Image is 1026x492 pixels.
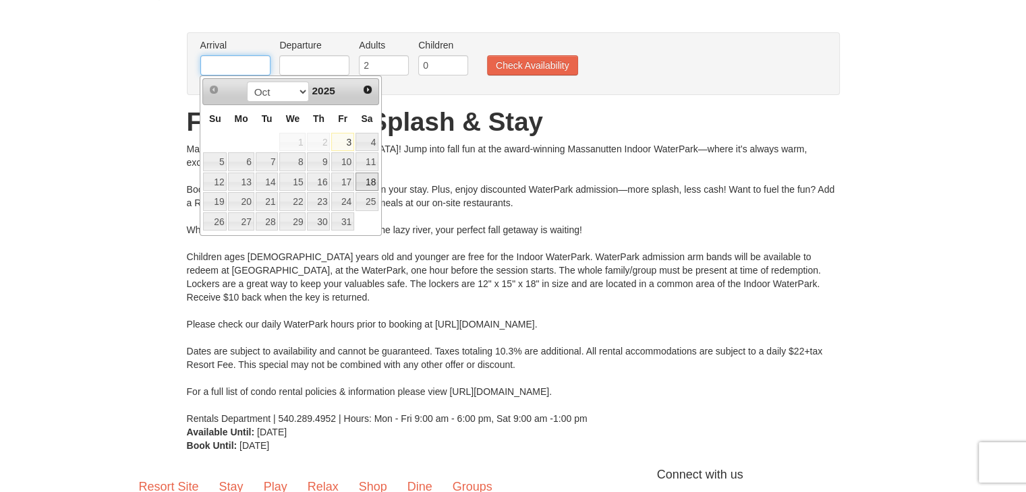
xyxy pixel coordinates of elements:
[257,427,287,437] span: [DATE]
[331,212,355,232] td: available
[256,192,279,211] a: 21
[306,212,331,232] td: available
[235,113,248,124] span: Monday
[355,172,379,192] td: available
[313,113,324,124] span: Thursday
[331,212,354,231] a: 31
[307,173,330,191] a: 16
[355,192,378,211] a: 25
[255,191,279,212] td: available
[362,113,373,124] span: Saturday
[239,440,269,451] span: [DATE]
[255,172,279,192] td: available
[256,173,279,191] a: 14
[228,192,254,211] a: 20
[279,173,306,191] a: 15
[331,132,355,152] td: available
[312,85,335,96] span: 2025
[306,191,331,212] td: available
[203,152,227,171] a: 5
[203,173,227,191] a: 12
[255,212,279,232] td: available
[227,212,254,232] td: available
[200,38,270,52] label: Arrival
[202,172,227,192] td: available
[279,152,306,171] a: 8
[227,152,254,172] td: available
[487,55,578,75] button: Check Availability
[228,173,254,191] a: 13
[203,192,227,211] a: 19
[286,113,300,124] span: Wednesday
[307,212,330,231] a: 30
[279,212,306,231] a: 29
[255,152,279,172] td: available
[279,191,306,212] td: available
[187,427,255,437] strong: Available Until:
[279,172,306,192] td: available
[307,192,330,211] a: 23
[355,132,379,152] td: available
[306,132,331,152] td: unAvailable
[227,191,254,212] td: available
[279,192,306,211] a: 22
[279,38,349,52] label: Departure
[306,152,331,172] td: available
[203,212,227,231] a: 26
[202,212,227,232] td: available
[256,152,279,171] a: 7
[202,191,227,212] td: available
[307,133,330,152] span: 2
[262,113,273,124] span: Tuesday
[331,152,354,171] a: 10
[355,173,378,191] a: 18
[331,173,354,191] a: 17
[306,172,331,192] td: available
[227,172,254,192] td: available
[331,133,354,152] a: 3
[307,152,330,171] a: 9
[338,113,347,124] span: Friday
[418,38,468,52] label: Children
[208,84,219,95] span: Prev
[279,152,306,172] td: available
[355,133,378,152] a: 4
[359,38,409,52] label: Adults
[331,191,355,212] td: available
[279,133,306,152] span: 1
[187,142,840,425] div: Make a Splash This Fall at [GEOGRAPHIC_DATA]! Jump into fall fun at the award-winning Massanutten...
[279,132,306,152] td: unAvailable
[129,466,898,484] p: Connect with us
[362,84,373,95] span: Next
[256,212,279,231] a: 28
[355,152,379,172] td: available
[187,440,237,451] strong: Book Until:
[228,152,254,171] a: 6
[202,152,227,172] td: available
[279,212,306,232] td: available
[358,80,377,99] a: Next
[331,172,355,192] td: available
[228,212,254,231] a: 27
[331,152,355,172] td: available
[204,80,223,99] a: Prev
[355,152,378,171] a: 11
[355,191,379,212] td: available
[331,192,354,211] a: 24
[209,113,221,124] span: Sunday
[187,109,840,135] h1: Fall Into Fun – Splash & Stay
